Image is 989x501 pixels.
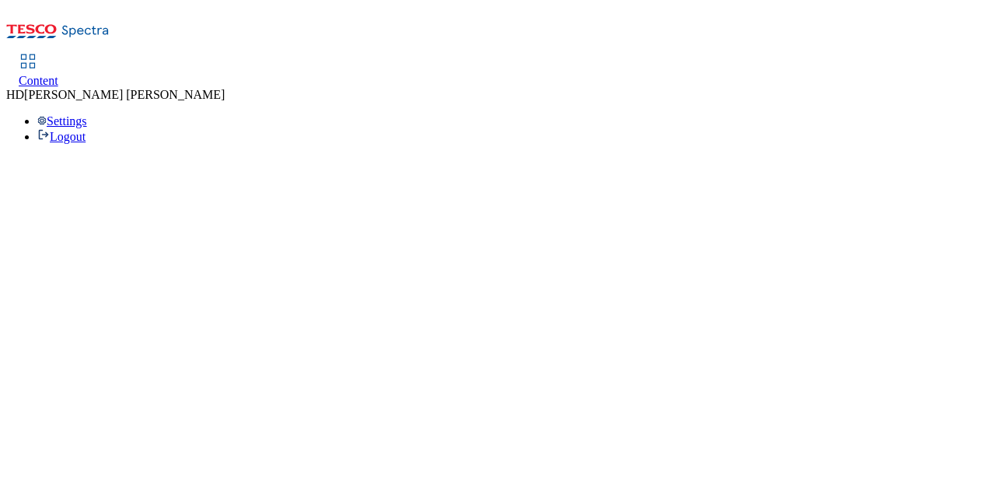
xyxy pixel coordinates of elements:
[37,130,86,143] a: Logout
[19,55,58,88] a: Content
[6,88,24,101] span: HD
[24,88,225,101] span: [PERSON_NAME] [PERSON_NAME]
[19,74,58,87] span: Content
[37,114,87,128] a: Settings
